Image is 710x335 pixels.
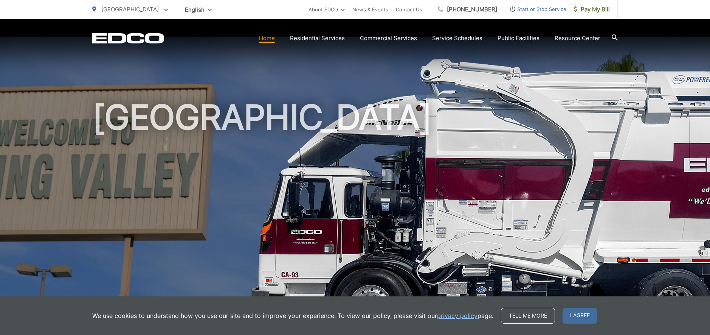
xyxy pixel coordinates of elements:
[501,308,555,324] a: Tell me more
[555,34,600,43] a: Resource Center
[92,311,493,320] p: We use cookies to understand how you use our site and to improve your experience. To view our pol...
[437,311,477,320] a: privacy policy
[396,5,422,14] a: Contact Us
[574,5,610,14] span: Pay My Bill
[563,308,597,324] span: I agree
[498,34,539,43] a: Public Facilities
[92,33,164,44] a: EDCD logo. Return to the homepage.
[308,5,345,14] a: About EDCO
[290,34,345,43] a: Residential Services
[179,3,217,16] span: English
[360,34,417,43] a: Commercial Services
[432,34,482,43] a: Service Schedules
[101,6,159,13] span: [GEOGRAPHIC_DATA]
[352,5,388,14] a: News & Events
[259,34,275,43] a: Home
